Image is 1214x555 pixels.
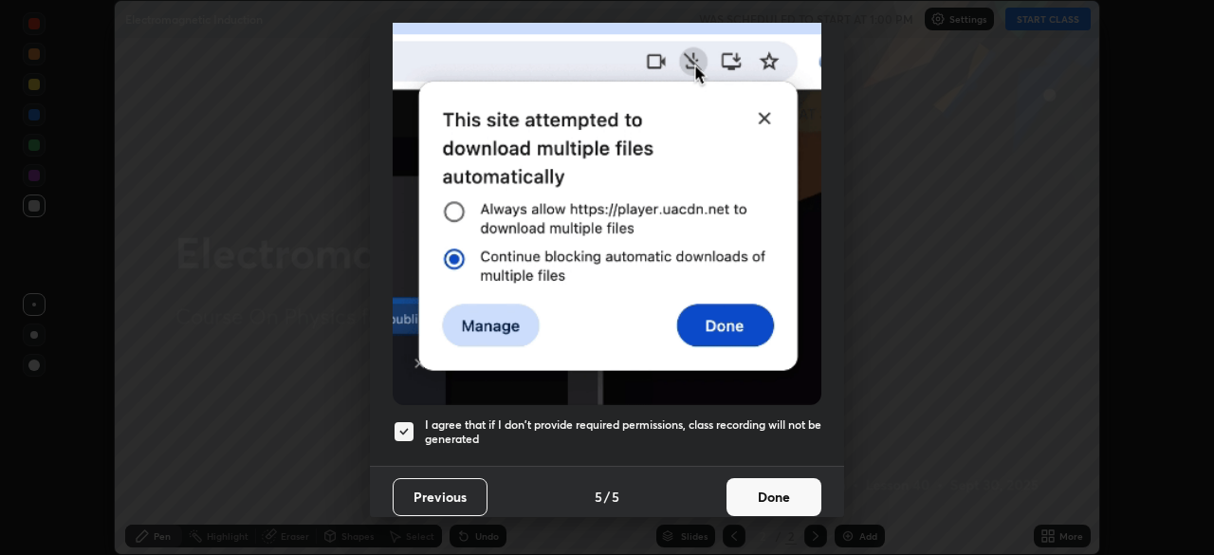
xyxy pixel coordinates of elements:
button: Previous [393,478,487,516]
h4: 5 [612,487,619,507]
h5: I agree that if I don't provide required permissions, class recording will not be generated [425,417,821,447]
h4: 5 [595,487,602,507]
h4: / [604,487,610,507]
button: Done [727,478,821,516]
